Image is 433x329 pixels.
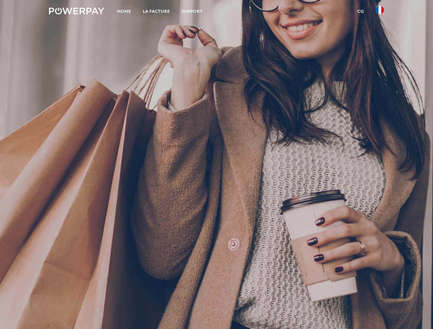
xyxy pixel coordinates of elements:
[137,5,176,17] a: LA FACTURE
[176,5,208,17] a: Support
[111,5,137,17] a: Home
[49,8,104,14] img: logo-powerpay-white.svg
[352,5,370,17] a: CG
[376,6,384,14] img: fr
